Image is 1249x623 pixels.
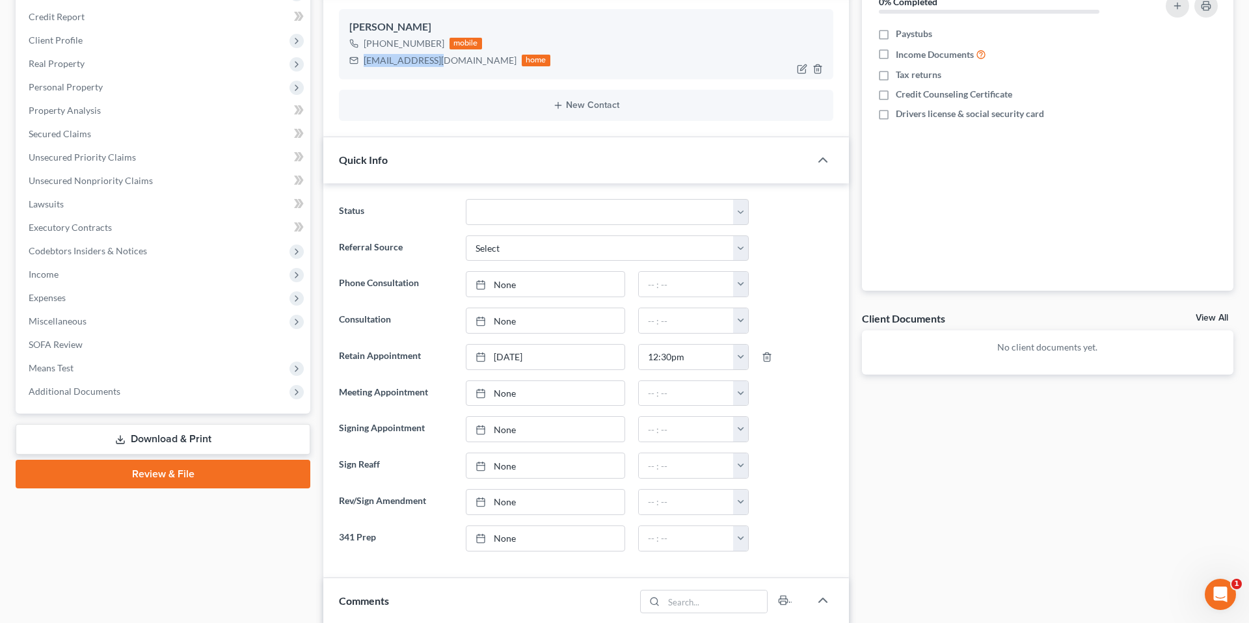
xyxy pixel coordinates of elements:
[332,199,459,225] label: Status
[639,526,733,551] input: -- : --
[639,308,733,333] input: -- : --
[29,269,59,280] span: Income
[349,20,823,35] div: [PERSON_NAME]
[29,245,147,256] span: Codebtors Insiders & Notices
[896,68,941,81] span: Tax returns
[639,381,733,406] input: -- : --
[1231,579,1242,589] span: 1
[332,380,459,406] label: Meeting Appointment
[29,128,91,139] span: Secured Claims
[29,81,103,92] span: Personal Property
[29,339,83,350] span: SOFA Review
[639,272,733,297] input: -- : --
[872,341,1223,354] p: No client documents yet.
[18,5,310,29] a: Credit Report
[29,34,83,46] span: Client Profile
[18,122,310,146] a: Secured Claims
[339,153,388,166] span: Quick Info
[29,292,66,303] span: Expenses
[862,311,945,325] div: Client Documents
[639,345,733,369] input: -- : --
[332,344,459,370] label: Retain Appointment
[364,37,444,50] div: [PHONE_NUMBER]
[466,272,624,297] a: None
[29,175,153,186] span: Unsecured Nonpriority Claims
[896,88,1012,101] span: Credit Counseling Certificate
[29,152,136,163] span: Unsecured Priority Claims
[332,235,459,261] label: Referral Source
[16,424,310,455] a: Download & Print
[16,460,310,488] a: Review & File
[18,169,310,192] a: Unsecured Nonpriority Claims
[29,315,87,326] span: Miscellaneous
[332,271,459,297] label: Phone Consultation
[466,417,624,442] a: None
[639,453,733,478] input: -- : --
[896,107,1044,120] span: Drivers license & social security card
[29,198,64,209] span: Lawsuits
[466,381,624,406] a: None
[639,490,733,514] input: -- : --
[639,417,733,442] input: -- : --
[29,105,101,116] span: Property Analysis
[466,308,624,333] a: None
[466,345,624,369] a: [DATE]
[29,386,120,397] span: Additional Documents
[522,55,550,66] div: home
[349,100,823,111] button: New Contact
[466,453,624,478] a: None
[332,489,459,515] label: Rev/Sign Amendment
[450,38,482,49] div: mobile
[332,416,459,442] label: Signing Appointment
[18,192,310,216] a: Lawsuits
[18,216,310,239] a: Executory Contracts
[896,27,932,40] span: Paystubs
[332,453,459,479] label: Sign Reaff
[18,146,310,169] a: Unsecured Priority Claims
[18,333,310,356] a: SOFA Review
[29,11,85,22] span: Credit Report
[664,590,767,613] input: Search...
[896,48,974,61] span: Income Documents
[466,526,624,551] a: None
[466,490,624,514] a: None
[1205,579,1236,610] iframe: Intercom live chat
[29,58,85,69] span: Real Property
[332,525,459,551] label: 341 Prep
[29,222,112,233] span: Executory Contracts
[1196,313,1228,323] a: View All
[332,308,459,334] label: Consultation
[339,594,389,607] span: Comments
[364,54,517,67] div: [EMAIL_ADDRESS][DOMAIN_NAME]
[29,362,74,373] span: Means Test
[18,99,310,122] a: Property Analysis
